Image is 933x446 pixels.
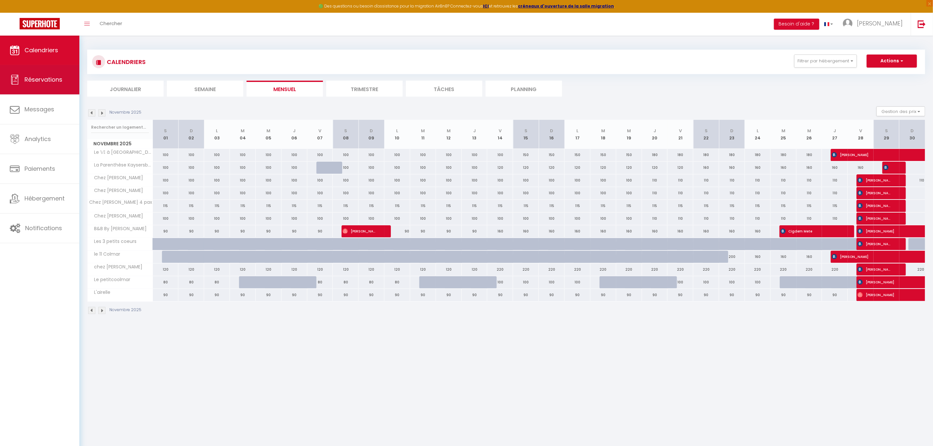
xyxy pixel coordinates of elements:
[91,121,149,133] input: Rechercher un logement...
[88,200,153,205] span: Chez [PERSON_NAME] 4 pax
[256,174,282,186] div: 100
[384,213,410,225] div: 100
[693,225,719,237] div: 160
[745,174,771,186] div: 110
[693,162,719,174] div: 160
[899,174,925,186] div: 110
[627,128,631,134] abbr: M
[719,174,745,186] div: 110
[719,162,745,174] div: 160
[642,187,668,199] div: 110
[858,276,903,288] span: [PERSON_NAME]
[796,213,822,225] div: 110
[436,213,462,225] div: 100
[88,162,154,169] span: La Parenthèse Kaysersberg
[877,106,925,116] button: Gestion des prix
[858,187,892,199] span: [PERSON_NAME]
[653,128,656,134] abbr: J
[616,149,642,161] div: 150
[436,187,462,199] div: 100
[771,174,796,186] div: 110
[911,128,914,134] abbr: D
[307,213,333,225] div: 100
[539,225,565,237] div: 160
[858,212,892,225] span: [PERSON_NAME]
[266,128,270,134] abbr: M
[282,174,307,186] div: 100
[25,224,62,232] span: Notifications
[550,128,554,134] abbr: D
[539,213,565,225] div: 100
[513,200,539,212] div: 115
[230,120,256,149] th: 04
[178,149,204,161] div: 100
[105,55,146,69] h3: CALENDRIERS
[780,225,841,237] span: Cigdem Mete
[153,149,179,161] div: 100
[565,174,590,186] div: 100
[333,187,359,199] div: 100
[462,200,488,212] div: 115
[668,225,693,237] div: 160
[95,13,127,36] a: Chercher
[774,19,819,30] button: Besoin d'aide ?
[719,120,745,149] th: 23
[857,19,903,27] span: [PERSON_NAME]
[462,174,488,186] div: 100
[693,174,719,186] div: 110
[359,187,384,199] div: 100
[153,120,179,149] th: 01
[565,120,590,149] th: 17
[616,225,642,237] div: 160
[406,81,482,97] li: Tâches
[436,120,462,149] th: 12
[153,162,179,174] div: 100
[513,162,539,174] div: 120
[24,105,54,113] span: Messages
[796,200,822,212] div: 115
[256,225,282,237] div: 90
[843,19,853,28] img: ...
[384,200,410,212] div: 115
[796,120,822,149] th: 26
[719,200,745,212] div: 115
[204,149,230,161] div: 100
[167,81,243,97] li: Semaine
[333,200,359,212] div: 115
[616,213,642,225] div: 100
[384,225,410,237] div: 90
[539,149,565,161] div: 150
[436,200,462,212] div: 115
[576,128,578,134] abbr: L
[822,162,848,174] div: 160
[590,225,616,237] div: 160
[858,225,903,237] span: [PERSON_NAME]
[87,81,164,97] li: Journalier
[858,199,892,212] span: [PERSON_NAME]
[204,174,230,186] div: 100
[384,149,410,161] div: 100
[109,109,141,116] p: Novembre 2025
[668,213,693,225] div: 110
[719,187,745,199] div: 110
[668,149,693,161] div: 180
[771,200,796,212] div: 115
[153,187,179,199] div: 100
[230,225,256,237] div: 90
[204,225,230,237] div: 90
[487,200,513,212] div: 115
[204,120,230,149] th: 03
[462,213,488,225] div: 100
[473,128,476,134] abbr: J
[24,165,55,173] span: Paiements
[153,174,179,186] div: 100
[513,213,539,225] div: 100
[384,187,410,199] div: 100
[822,213,848,225] div: 110
[822,174,848,186] div: 110
[822,120,848,149] th: 27
[178,187,204,199] div: 100
[693,149,719,161] div: 180
[719,213,745,225] div: 110
[796,162,822,174] div: 160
